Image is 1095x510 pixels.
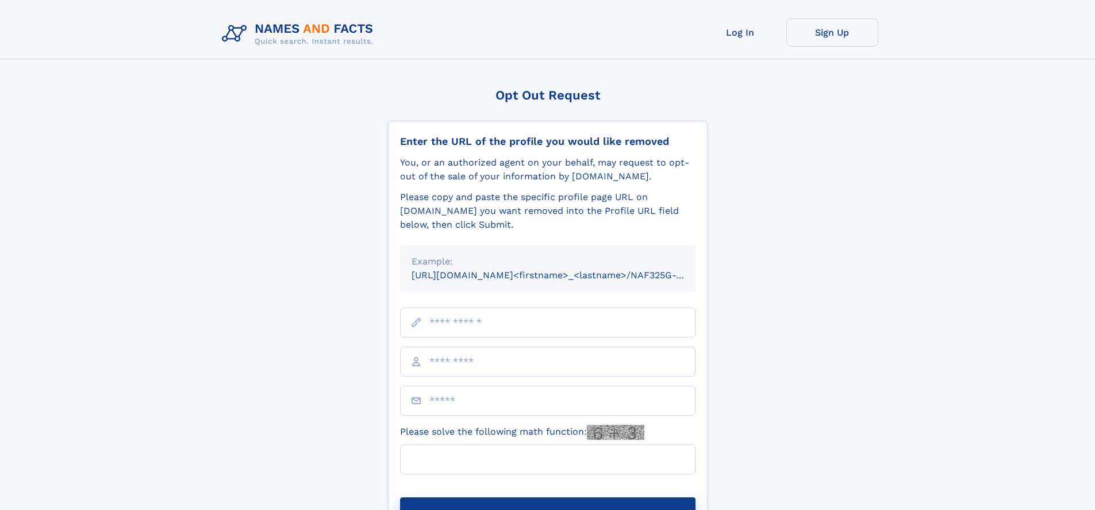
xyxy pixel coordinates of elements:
[388,88,708,102] div: Opt Out Request
[217,18,383,49] img: Logo Names and Facts
[694,18,786,47] a: Log In
[400,190,696,232] div: Please copy and paste the specific profile page URL on [DOMAIN_NAME] you want removed into the Pr...
[400,135,696,148] div: Enter the URL of the profile you would like removed
[412,270,717,281] small: [URL][DOMAIN_NAME]<firstname>_<lastname>/NAF325G-xxxxxxxx
[786,18,878,47] a: Sign Up
[412,255,684,269] div: Example:
[400,425,644,440] label: Please solve the following math function:
[400,156,696,183] div: You, or an authorized agent on your behalf, may request to opt-out of the sale of your informatio...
